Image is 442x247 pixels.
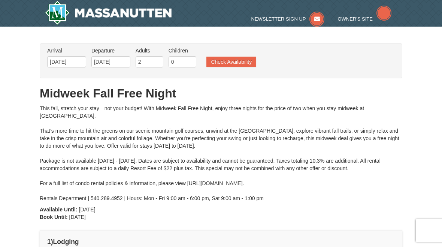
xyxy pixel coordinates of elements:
[45,1,172,25] img: Massanutten Resort Logo
[79,207,96,213] span: [DATE]
[337,16,391,22] a: Owner's Site
[45,1,172,25] a: Massanutten Resort
[40,86,402,101] h1: Midweek Fall Free Night
[51,238,53,246] span: )
[136,47,163,54] label: Adults
[206,57,256,67] button: Check Availability
[251,16,306,22] span: Newsletter Sign Up
[251,16,325,22] a: Newsletter Sign Up
[40,214,68,220] strong: Book Until:
[169,47,196,54] label: Children
[40,105,402,202] div: This fall, stretch your stay—not your budget! With Midweek Fall Free Night, enjoy three nights fo...
[91,47,130,54] label: Departure
[47,47,86,54] label: Arrival
[47,238,395,246] h4: 1 Lodging
[69,214,86,220] span: [DATE]
[337,16,373,22] span: Owner's Site
[40,207,78,213] strong: Available Until:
